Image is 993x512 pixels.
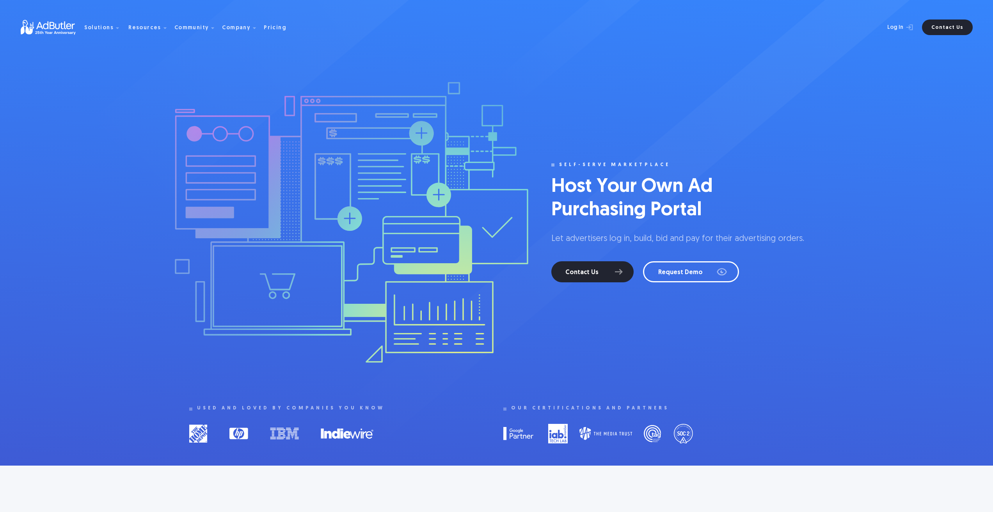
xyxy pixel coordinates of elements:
[84,25,114,31] div: Solutions
[551,233,804,245] p: Let advertisers log in, build, bid and pay for their advertising orders.
[197,406,385,411] div: used and loved by companies you know
[867,19,917,35] a: Log In
[643,261,739,282] a: Request Demo
[922,19,973,35] a: Contact Us
[264,25,286,31] div: Pricing
[264,24,293,31] a: Pricing
[551,175,785,222] h1: Host Your Own Ad Purchasing Portal
[174,25,209,31] div: Community
[128,25,161,31] div: Resources
[551,261,634,282] a: Contact Us
[559,162,670,168] div: SELF-SERVE MARKETPLACe
[511,406,669,411] div: Our certifications and partners
[222,25,250,31] div: Company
